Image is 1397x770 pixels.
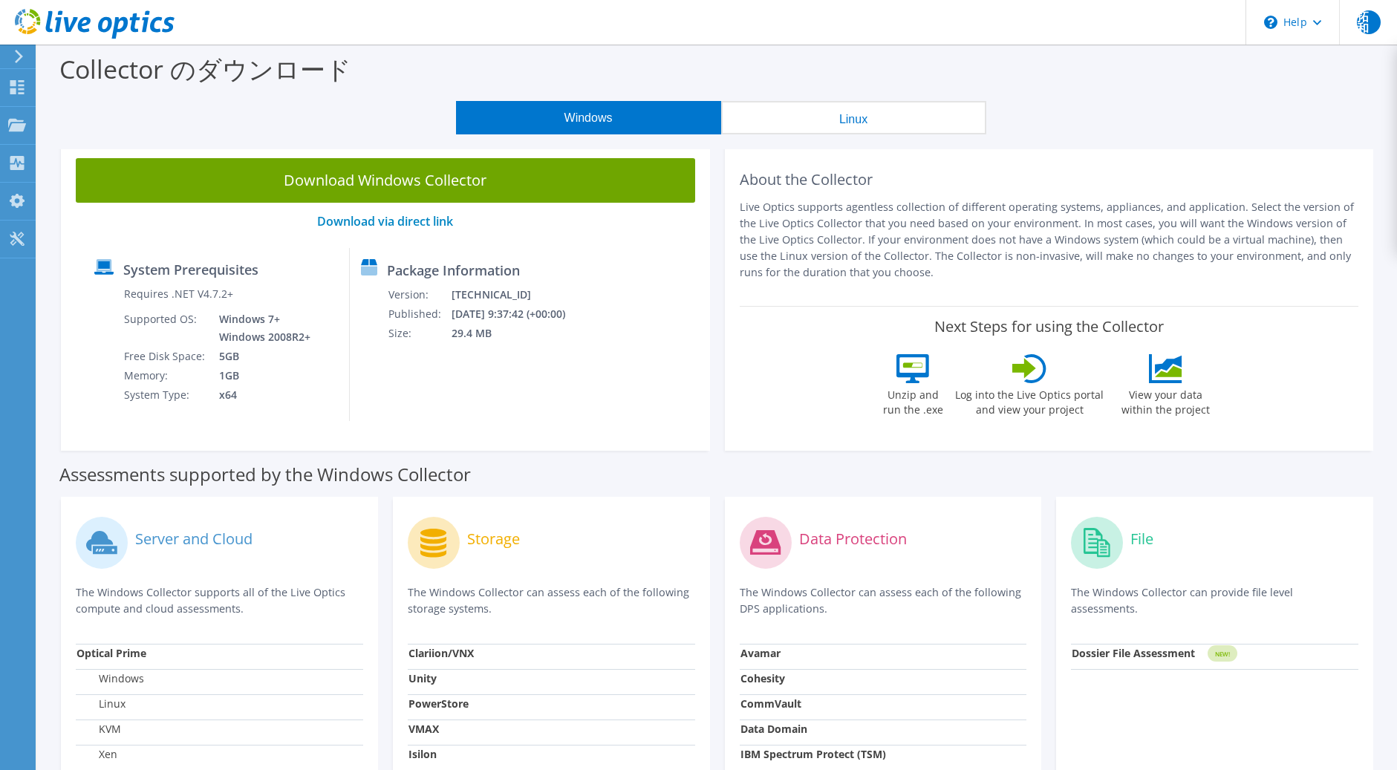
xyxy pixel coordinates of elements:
[408,722,439,736] strong: VMAX
[76,646,146,660] strong: Optical Prime
[467,532,520,546] label: Storage
[124,287,233,301] label: Requires .NET V4.7.2+
[954,383,1104,417] label: Log into the Live Optics portal and view your project
[208,347,313,366] td: 5GB
[1357,10,1381,34] span: 拓和
[123,262,258,277] label: System Prerequisites
[740,646,781,660] strong: Avamar
[388,324,451,343] td: Size:
[408,646,474,660] strong: Clariion/VNX
[740,199,1359,281] p: Live Optics supports agentless collection of different operating systems, appliances, and applica...
[451,285,584,304] td: [TECHNICAL_ID]
[721,101,986,134] button: Linux
[934,318,1164,336] label: Next Steps for using the Collector
[123,366,208,385] td: Memory:
[208,366,313,385] td: 1GB
[317,213,453,229] a: Download via direct link
[740,171,1359,189] h2: About the Collector
[388,285,451,304] td: Version:
[135,532,253,546] label: Server and Cloud
[1130,532,1153,546] label: File
[1072,646,1195,660] strong: Dossier File Assessment
[1071,584,1358,617] p: The Windows Collector can provide file level assessments.
[208,385,313,405] td: x64
[388,304,451,324] td: Published:
[123,347,208,366] td: Free Disk Space:
[799,532,907,546] label: Data Protection
[59,52,351,86] label: Collector のダウンロード
[387,263,520,278] label: Package Information
[76,584,363,617] p: The Windows Collector supports all of the Live Optics compute and cloud assessments.
[451,304,584,324] td: [DATE] 9:37:42 (+00:00)
[123,310,208,347] td: Supported OS:
[451,324,584,343] td: 29.4 MB
[740,722,807,736] strong: Data Domain
[123,385,208,405] td: System Type:
[1112,383,1219,417] label: View your data within the project
[740,747,886,761] strong: IBM Spectrum Protect (TSM)
[740,696,801,711] strong: CommVault
[76,158,695,203] a: Download Windows Collector
[76,747,117,762] label: Xen
[408,671,437,685] strong: Unity
[879,383,947,417] label: Unzip and run the .exe
[59,467,471,482] label: Assessments supported by the Windows Collector
[408,747,437,761] strong: Isilon
[1215,650,1230,658] tspan: NEW!
[456,101,721,134] button: Windows
[208,310,313,347] td: Windows 7+ Windows 2008R2+
[408,696,469,711] strong: PowerStore
[408,584,695,617] p: The Windows Collector can assess each of the following storage systems.
[76,722,121,737] label: KVM
[740,584,1027,617] p: The Windows Collector can assess each of the following DPS applications.
[1264,16,1277,29] svg: \n
[740,671,785,685] strong: Cohesity
[76,671,144,686] label: Windows
[76,696,126,711] label: Linux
